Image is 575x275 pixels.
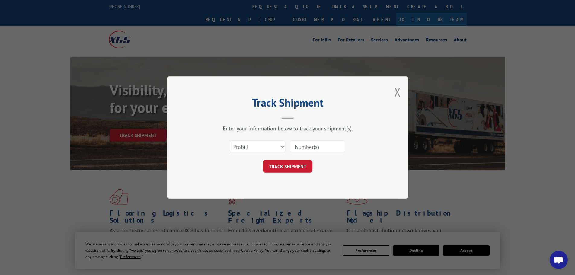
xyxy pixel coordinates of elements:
div: Open chat [550,251,568,269]
h2: Track Shipment [197,98,378,110]
button: TRACK SHIPMENT [263,160,312,173]
input: Number(s) [290,140,345,153]
button: Close modal [394,84,401,100]
div: Enter your information below to track your shipment(s). [197,125,378,132]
